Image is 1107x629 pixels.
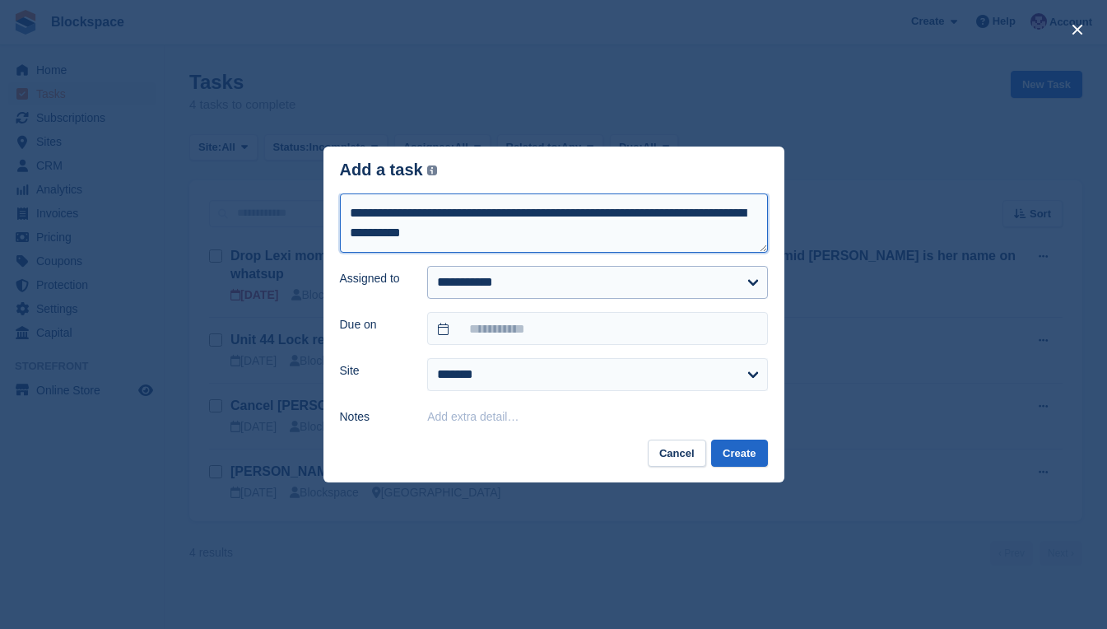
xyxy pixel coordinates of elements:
[340,362,408,380] label: Site
[427,410,519,423] button: Add extra detail…
[340,316,408,333] label: Due on
[711,440,767,467] button: Create
[340,161,438,179] div: Add a task
[340,408,408,426] label: Notes
[1064,16,1091,43] button: close
[427,165,437,175] img: icon-info-grey-7440780725fd019a000dd9b08b2336e03edf1995a4989e88bcd33f0948082b44.svg
[340,270,408,287] label: Assigned to
[648,440,706,467] button: Cancel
